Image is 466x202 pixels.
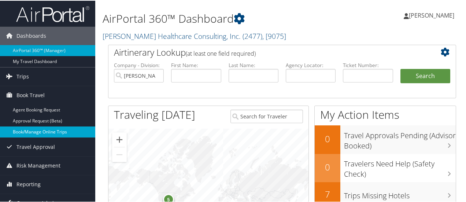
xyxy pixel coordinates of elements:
input: Search for Traveler [230,109,303,122]
button: Zoom in [112,132,127,146]
span: ( 2477 ) [243,30,262,40]
label: Agency Locator: [286,61,336,68]
a: 0Travelers Need Help (Safety Check) [315,153,456,181]
span: (at least one field required) [186,49,256,57]
h1: AirPortal 360™ Dashboard [103,10,342,26]
span: Dashboards [16,26,46,44]
span: Book Travel [16,85,45,104]
img: airportal-logo.png [16,5,89,22]
h3: Travelers Need Help (Safety Check) [344,154,456,179]
span: Risk Management [16,156,60,174]
label: Ticket Number: [343,61,393,68]
span: [PERSON_NAME] [409,11,454,19]
span: Reporting [16,175,41,193]
h2: 7 [315,187,340,200]
span: Travel Approval [16,137,55,155]
label: First Name: [171,61,221,68]
h1: My Action Items [315,106,456,122]
a: 0Travel Approvals Pending (Advisor Booked) [315,125,456,153]
button: Zoom out [112,147,127,161]
button: Search [400,68,450,83]
h1: Traveling [DATE] [114,106,195,122]
span: , [ 9075 ] [262,30,286,40]
h3: Trips Missing Hotels [344,186,456,200]
span: Trips [16,67,29,85]
a: [PERSON_NAME] Healthcare Consulting, Inc. [103,30,286,40]
h2: 0 [315,132,340,144]
h2: Airtinerary Lookup [114,45,421,58]
a: [PERSON_NAME] [404,4,462,26]
label: Last Name: [229,61,278,68]
label: Company - Division: [114,61,164,68]
h3: Travel Approvals Pending (Advisor Booked) [344,126,456,150]
h2: 0 [315,160,340,173]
